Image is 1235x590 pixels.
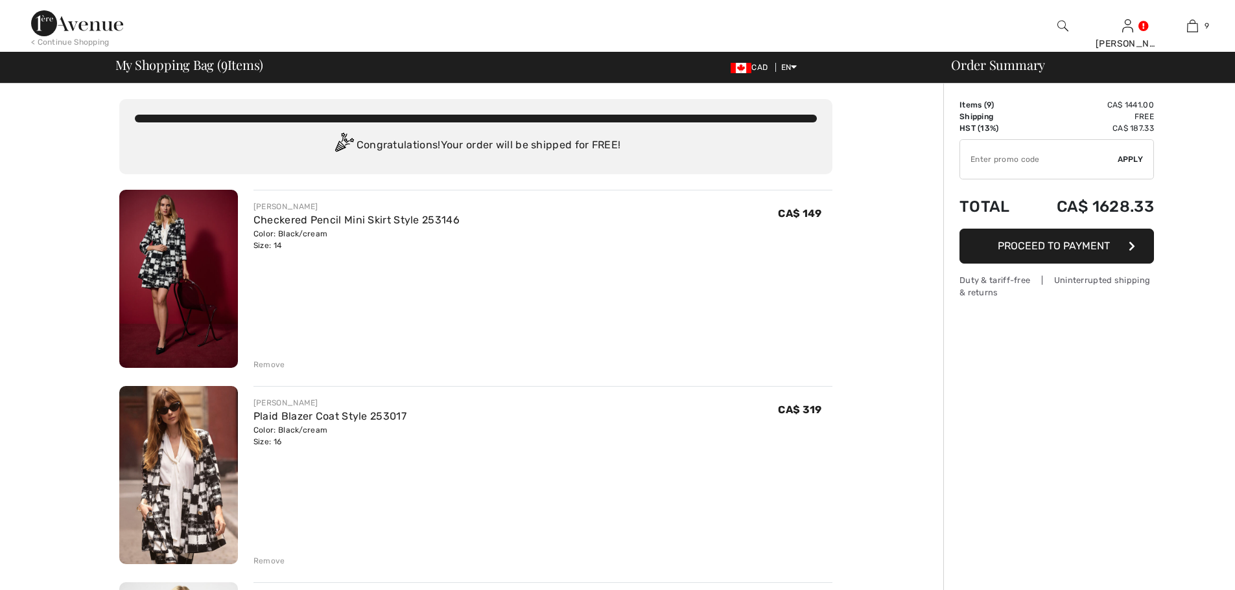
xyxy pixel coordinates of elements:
[1026,99,1154,111] td: CA$ 1441.00
[960,140,1118,179] input: Promo code
[1096,37,1159,51] div: [PERSON_NAME]
[1026,122,1154,134] td: CA$ 187.33
[781,63,797,72] span: EN
[253,555,285,567] div: Remove
[998,240,1110,252] span: Proceed to Payment
[253,424,406,448] div: Color: Black/cream Size: 16
[935,58,1227,71] div: Order Summary
[731,63,773,72] span: CAD
[119,386,238,564] img: Plaid Blazer Coat Style 253017
[959,274,1154,299] div: Duty & tariff-free | Uninterrupted shipping & returns
[119,190,238,368] img: Checkered Pencil Mini Skirt Style 253146
[959,99,1026,111] td: Items ( )
[253,201,460,212] div: [PERSON_NAME]
[221,55,228,72] span: 9
[1057,18,1068,34] img: search the website
[778,207,821,220] span: CA$ 149
[253,359,285,370] div: Remove
[959,111,1026,122] td: Shipping
[253,228,460,251] div: Color: Black/cream Size: 14
[253,214,460,226] a: Checkered Pencil Mini Skirt Style 253146
[731,63,751,73] img: Canadian Dollar
[1118,153,1144,165] span: Apply
[959,185,1026,229] td: Total
[1026,185,1154,229] td: CA$ 1628.33
[253,410,406,422] a: Plaid Blazer Coat Style 253017
[959,229,1154,264] button: Proceed to Payment
[135,133,817,159] div: Congratulations! Your order will be shipped for FREE!
[778,403,821,416] span: CA$ 319
[331,133,357,159] img: Congratulation2.svg
[115,58,264,71] span: My Shopping Bag ( Items)
[31,10,123,36] img: 1ère Avenue
[253,397,406,409] div: [PERSON_NAME]
[1026,111,1154,122] td: Free
[959,122,1026,134] td: HST (13%)
[1205,20,1209,32] span: 9
[31,36,110,48] div: < Continue Shopping
[1160,18,1224,34] a: 9
[987,100,991,109] span: 9
[1122,18,1133,34] img: My Info
[1187,18,1198,34] img: My Bag
[1122,19,1133,32] a: Sign In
